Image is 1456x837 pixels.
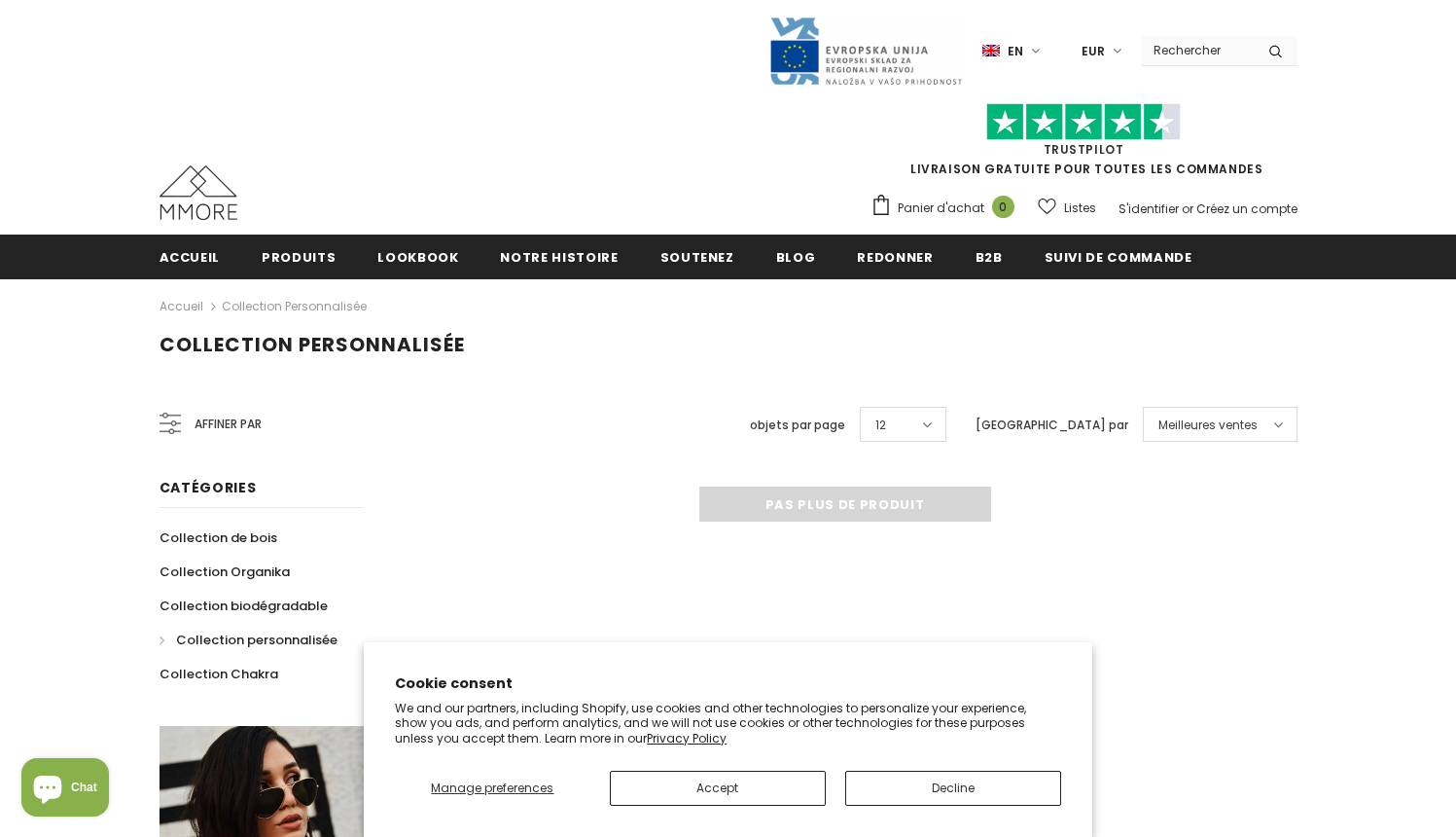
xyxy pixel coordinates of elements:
a: Privacy Policy [647,730,727,746]
a: Redonner [857,235,933,278]
span: B2B [976,248,1003,267]
span: 0 [992,196,1014,218]
a: Produits [262,235,336,278]
span: or [1182,200,1193,217]
span: Affiner par [195,414,262,435]
a: Javni Razpis [768,42,963,58]
inbox-online-store-chat: Shopify online store chat [16,758,115,821]
span: Accueil [160,248,221,267]
h2: Cookie consent [395,673,1061,694]
span: Meilleures ventes [1158,416,1258,435]
span: LIVRAISON GRATUITE POUR TOUTES LES COMMANDES [870,112,1297,177]
a: Lookbook [377,235,458,278]
a: Collection Chakra [160,657,278,691]
a: Collection biodégradable [160,589,328,623]
span: Produits [262,248,336,267]
span: Collection personnalisée [176,631,337,649]
span: Suivi de commande [1045,248,1192,267]
a: Listes [1038,191,1096,225]
a: Accueil [160,295,203,318]
span: Collection biodégradable [160,597,328,615]
span: Notre histoire [500,248,618,267]
span: Redonner [857,248,933,267]
span: Catégories [160,478,257,497]
span: Manage preferences [431,780,553,796]
span: Lookbook [377,248,458,267]
a: Panier d'achat 0 [870,194,1024,223]
span: Collection de bois [160,528,277,547]
a: Suivi de commande [1045,235,1192,278]
span: Listes [1064,199,1096,218]
button: Accept [610,771,826,806]
a: S'identifier [1119,200,1179,217]
span: en [1008,42,1023,61]
span: Collection personnalisée [160,331,465,358]
span: soutenez [660,248,734,267]
a: TrustPilot [1044,141,1124,158]
a: Collection personnalisée [222,298,367,314]
label: [GEOGRAPHIC_DATA] par [976,416,1128,435]
img: Faites confiance aux étoiles pilotes [986,103,1181,141]
span: Collection Chakra [160,665,278,683]
input: Search Site [1142,36,1254,64]
img: i-lang-1.png [982,43,1000,59]
a: Notre histoire [500,235,618,278]
span: 12 [875,416,886,435]
span: Blog [776,248,816,267]
span: EUR [1082,42,1105,61]
img: Javni Razpis [768,16,963,87]
a: soutenez [660,235,734,278]
a: B2B [976,235,1003,278]
span: Collection Organika [160,563,290,581]
span: Panier d'achat [898,199,984,218]
a: Collection Organika [160,555,290,589]
a: Collection personnalisée [160,623,337,657]
button: Decline [845,771,1061,806]
img: Cas MMORE [160,165,237,220]
a: Accueil [160,235,221,278]
button: Manage preferences [395,771,589,806]
a: Collection de bois [160,521,277,555]
p: We and our partners, including Shopify, use cookies and other technologies to personalize your ex... [395,701,1061,746]
a: Créez un compte [1196,200,1297,217]
a: Blog [776,235,816,278]
label: objets par page [750,416,845,435]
